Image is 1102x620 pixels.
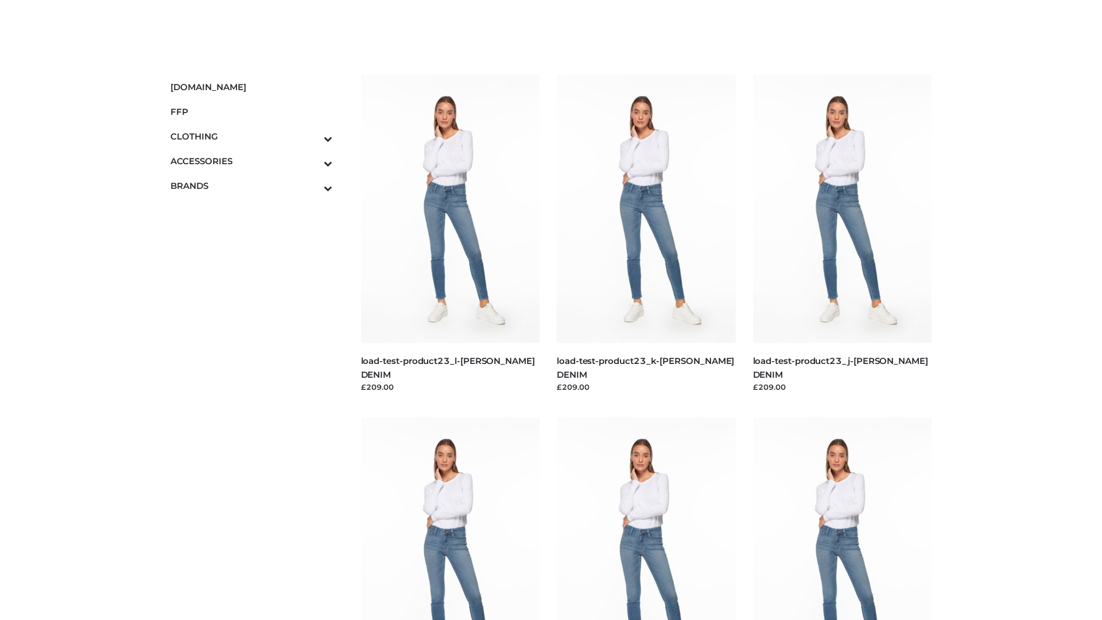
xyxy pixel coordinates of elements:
[557,355,734,379] a: load-test-product23_k-[PERSON_NAME] DENIM
[753,381,932,393] div: £209.00
[170,179,332,192] span: BRANDS
[170,130,332,143] span: CLOTHING
[292,149,332,173] button: Toggle Submenu
[170,124,332,149] a: CLOTHINGToggle Submenu
[292,173,332,198] button: Toggle Submenu
[170,154,332,168] span: ACCESSORIES
[292,124,332,149] button: Toggle Submenu
[170,75,332,99] a: [DOMAIN_NAME]
[361,381,540,393] div: £209.00
[361,355,535,379] a: load-test-product23_l-[PERSON_NAME] DENIM
[170,173,332,198] a: BRANDSToggle Submenu
[170,105,332,118] span: FFP
[753,355,928,379] a: load-test-product23_j-[PERSON_NAME] DENIM
[170,149,332,173] a: ACCESSORIESToggle Submenu
[170,80,332,94] span: [DOMAIN_NAME]
[557,381,736,393] div: £209.00
[170,99,332,124] a: FFP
